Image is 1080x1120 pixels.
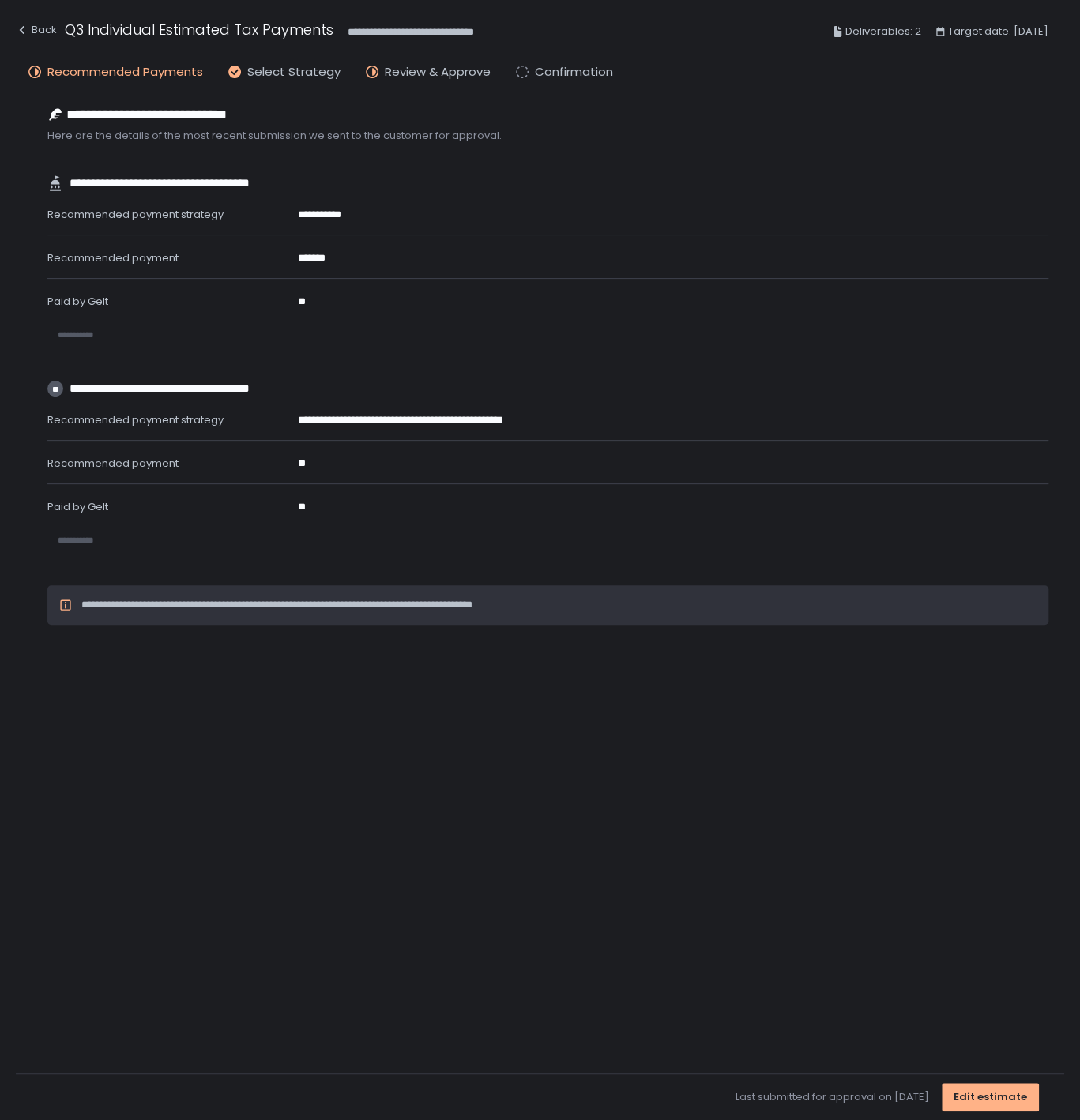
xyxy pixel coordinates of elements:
span: Confirmation [535,63,613,81]
button: Back [16,19,57,45]
h1: Q3 Individual Estimated Tax Payments [65,19,333,40]
button: Edit estimate [942,1083,1039,1111]
span: Paid by Gelt [47,499,108,514]
span: Last submitted for approval on [DATE] [736,1090,929,1104]
span: Target date: [DATE] [948,22,1048,41]
span: Recommended payment [47,456,179,471]
span: Recommended Payments [47,63,203,81]
div: Back [16,21,57,39]
span: Here are the details of the most recent submission we sent to the customer for approval. [47,129,1048,143]
span: Recommended payment [47,250,179,265]
span: Recommended payment strategy [47,207,224,222]
span: Review & Approve [385,63,491,81]
span: Deliverables: 2 [845,22,921,41]
span: Paid by Gelt [47,294,108,309]
span: Select Strategy [247,63,341,81]
div: Edit estimate [954,1090,1027,1104]
span: Recommended payment strategy [47,412,224,427]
